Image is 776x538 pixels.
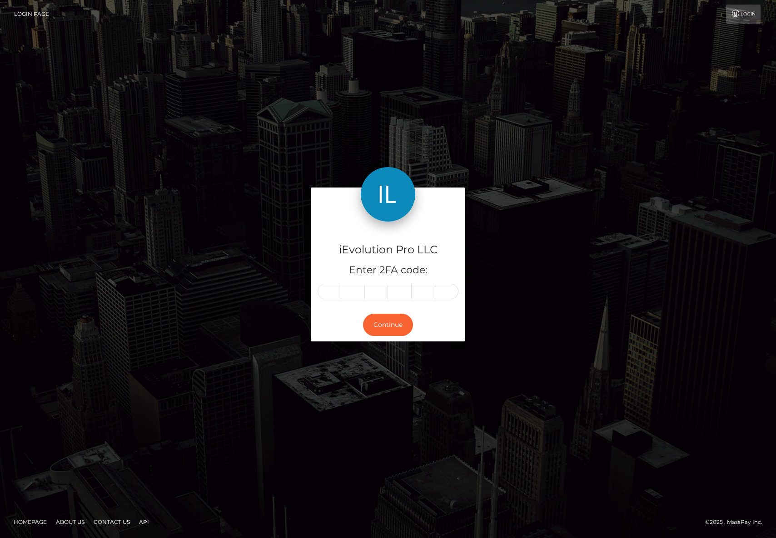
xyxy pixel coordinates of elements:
a: Homepage [10,515,50,529]
h4: iEvolution Pro LLC [318,242,458,258]
a: Contact Us [90,515,134,529]
a: API [135,515,153,529]
img: iEvolution Pro LLC [361,167,415,222]
button: Continue [363,314,413,336]
a: Login [726,5,761,24]
h5: Enter 2FA code: [318,263,458,277]
div: © 2025 , MassPay Inc. [705,517,769,527]
a: Login Page [14,5,49,24]
a: About Us [52,515,88,529]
